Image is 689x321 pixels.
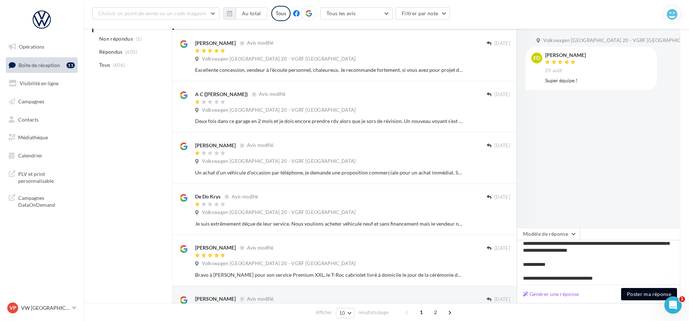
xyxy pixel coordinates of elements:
span: Avis modifié [247,296,273,302]
button: Au total [236,7,267,20]
button: Générer une réponse [520,290,582,299]
span: 1 [416,306,427,318]
span: PLV et print personnalisable [18,169,75,185]
div: [PERSON_NAME] [195,295,236,303]
span: [DATE] [494,296,510,303]
a: Campagnes DataOnDemand [4,190,79,211]
span: 29 août [545,67,562,74]
span: Tous les avis [327,10,356,16]
div: [PERSON_NAME] [195,40,236,47]
span: Volkswagen [GEOGRAPHIC_DATA] 20 - VGRF [GEOGRAPHIC_DATA] [202,158,356,165]
span: [DATE] [494,91,510,98]
button: Filtrer par note [396,7,450,20]
span: Avis modifié [247,245,273,251]
span: [DATE] [494,194,510,201]
span: (1) [136,36,142,42]
span: Répondus [99,48,123,55]
iframe: Intercom live chat [664,296,682,314]
span: 1 [679,296,685,302]
span: Volkswagen [GEOGRAPHIC_DATA] 20 - VGRF [GEOGRAPHIC_DATA] [202,56,356,62]
span: Campagnes [18,98,44,104]
button: Au total [223,7,267,20]
span: Afficher [316,309,332,316]
a: VP VW [GEOGRAPHIC_DATA] 20 [6,301,78,315]
span: résultats/page [358,309,389,316]
span: FD [534,54,540,62]
span: Contacts [18,116,38,122]
div: [PERSON_NAME] [195,142,236,149]
a: Boîte de réception11 [4,57,79,73]
span: Volkswagen [GEOGRAPHIC_DATA] 20 - VGRF [GEOGRAPHIC_DATA] [202,209,356,216]
span: Avis modifié [232,194,258,199]
button: Choisir un point de vente ou un code magasin [92,7,219,20]
span: Médiathèque [18,134,48,140]
span: Tous [99,61,110,69]
button: Poster ma réponse [621,288,677,300]
span: Opérations [19,44,44,50]
span: (605) [125,49,138,55]
a: Contacts [4,112,79,127]
div: Bravo à [PERSON_NAME] pour son service Premium XXL, le T-Roc cabriolet livré à domicile le jour d... [195,271,463,279]
div: Un achat d’un véhicule d’occasion par téléphone, je demande une proposition commerciale pour un a... [195,169,463,176]
span: Non répondus [99,35,133,42]
div: [PERSON_NAME] [195,244,236,251]
span: VP [9,304,16,312]
a: Campagnes [4,94,79,109]
div: De Do Krys [195,193,220,200]
span: Avis modifié [247,143,273,148]
div: Super équipe ! [545,77,651,84]
button: Tous les avis [320,7,393,20]
span: 2 [430,306,441,318]
span: (606) [113,62,125,68]
button: 10 [336,308,354,318]
div: Je suis extrêmement déçue de leur service. Nous voulions acheter véhicule neuf et sans financemen... [195,220,463,227]
div: [PERSON_NAME] [545,53,586,58]
span: Calendrier [18,152,42,159]
span: [DATE] [494,143,510,149]
div: Tous [271,6,291,21]
a: Opérations [4,39,79,54]
button: Modèle de réponse [517,228,580,240]
span: Avis modifié [259,91,285,97]
div: 11 [66,62,75,68]
span: Choisir un point de vente ou un code magasin [98,10,206,16]
span: Boîte de réception [19,62,60,68]
span: Campagnes DataOnDemand [18,193,75,209]
span: Avis modifié [247,40,273,46]
div: A C ([PERSON_NAME]) [195,91,248,98]
div: Excellente concession, vendeur à l’écoute personnel, chaleureux. Je recommande fortement, si vous... [195,66,463,74]
div: Deux fois dans ce garage en 2 mois et je dois encore prendre rdv alors que je sors de révision. U... [195,118,463,125]
a: PLV et print personnalisable [4,166,79,188]
span: 10 [339,310,345,316]
span: Visibilité en ligne [20,80,58,86]
span: [DATE] [494,245,510,252]
a: Calendrier [4,148,79,163]
p: VW [GEOGRAPHIC_DATA] 20 [21,304,69,312]
span: Volkswagen [GEOGRAPHIC_DATA] 20 - VGRF [GEOGRAPHIC_DATA] [202,260,356,267]
a: Médiathèque [4,130,79,145]
span: Volkswagen [GEOGRAPHIC_DATA] 20 - VGRF [GEOGRAPHIC_DATA] [202,107,356,114]
a: Visibilité en ligne [4,76,79,91]
span: [DATE] [494,40,510,47]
